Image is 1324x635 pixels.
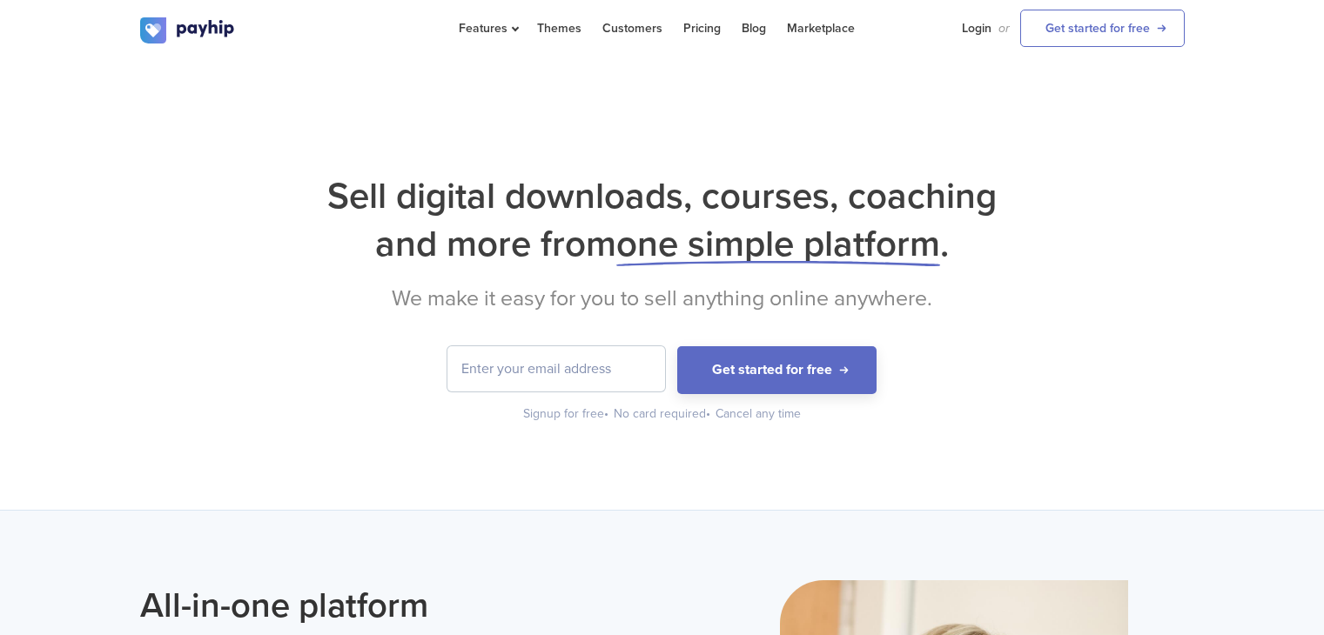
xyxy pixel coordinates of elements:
[1020,10,1185,47] a: Get started for free
[604,406,608,421] span: •
[614,405,712,423] div: No card required
[140,17,236,43] img: logo.svg
[523,405,610,423] div: Signup for free
[140,580,649,631] h2: All-in-one platform
[677,346,877,394] button: Get started for free
[140,285,1185,311] h2: We make it easy for you to sell anything online anywhere.
[447,346,665,391] input: Enter your email address
[616,222,940,266] span: one simple platform
[140,172,1185,268] h1: Sell digital downloads, courses, coaching and more from
[716,405,801,423] div: Cancel any time
[459,21,516,36] span: Features
[706,406,710,421] span: •
[940,222,949,266] span: .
